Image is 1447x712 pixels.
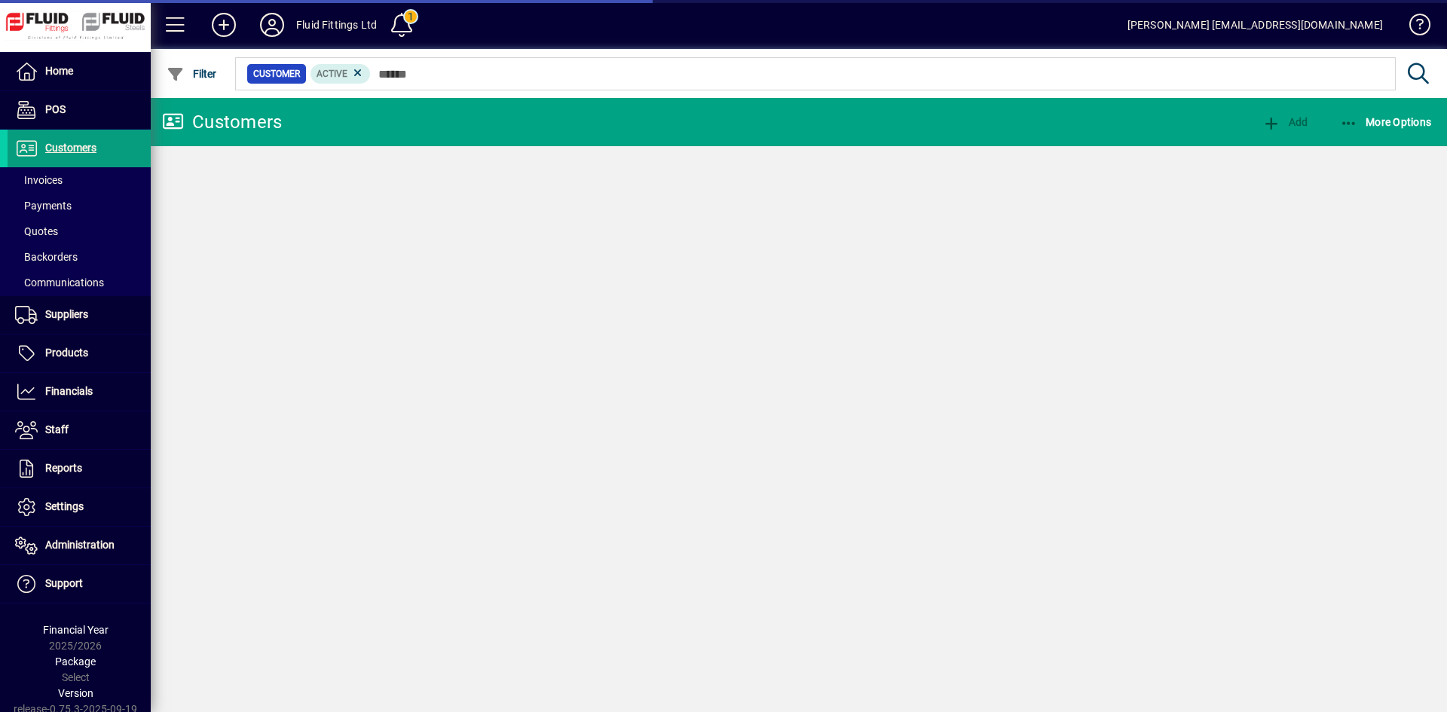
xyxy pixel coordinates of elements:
[8,244,151,270] a: Backorders
[45,142,96,154] span: Customers
[15,174,63,186] span: Invoices
[1398,3,1428,52] a: Knowledge Base
[317,69,347,79] span: Active
[200,11,248,38] button: Add
[8,335,151,372] a: Products
[58,687,93,699] span: Version
[8,270,151,295] a: Communications
[8,218,151,244] a: Quotes
[1127,13,1383,37] div: [PERSON_NAME] [EMAIL_ADDRESS][DOMAIN_NAME]
[8,450,151,487] a: Reports
[45,65,73,77] span: Home
[8,373,151,411] a: Financials
[8,488,151,526] a: Settings
[163,60,221,87] button: Filter
[1262,116,1308,128] span: Add
[8,565,151,603] a: Support
[296,13,377,37] div: Fluid Fittings Ltd
[8,411,151,449] a: Staff
[45,308,88,320] span: Suppliers
[45,577,83,589] span: Support
[43,624,109,636] span: Financial Year
[15,200,72,212] span: Payments
[311,64,371,84] mat-chip: Activation Status: Active
[45,103,66,115] span: POS
[8,167,151,193] a: Invoices
[15,225,58,237] span: Quotes
[248,11,296,38] button: Profile
[8,193,151,218] a: Payments
[1340,116,1432,128] span: More Options
[15,277,104,289] span: Communications
[8,53,151,90] a: Home
[8,296,151,334] a: Suppliers
[45,500,84,512] span: Settings
[45,423,69,435] span: Staff
[45,539,115,551] span: Administration
[55,655,96,668] span: Package
[45,347,88,359] span: Products
[1259,108,1311,136] button: Add
[8,91,151,129] a: POS
[45,462,82,474] span: Reports
[1336,108,1436,136] button: More Options
[15,251,78,263] span: Backorders
[167,68,217,80] span: Filter
[162,110,282,134] div: Customers
[8,527,151,564] a: Administration
[253,66,300,81] span: Customer
[45,385,93,397] span: Financials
